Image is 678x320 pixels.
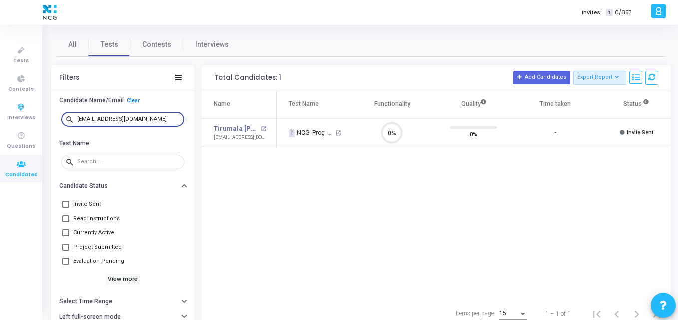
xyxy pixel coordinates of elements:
span: T [289,129,295,137]
th: Functionality [351,90,433,118]
span: 0/857 [615,8,632,17]
mat-icon: search [65,157,77,166]
mat-icon: open_in_new [261,126,266,132]
a: Clear [127,97,140,104]
div: Total Candidates: 1 [214,74,281,82]
th: Quality [433,90,514,118]
button: Export Report [573,71,627,85]
span: Read Instructions [73,213,120,225]
span: Contests [8,85,34,94]
th: Test Name [277,90,351,118]
th: Status [596,90,677,118]
input: Search... [77,116,180,122]
span: Tests [101,39,118,50]
div: 1 – 1 of 1 [545,309,571,318]
button: Candidate Status [51,178,194,194]
span: Interviews [195,39,229,50]
h6: Candidate Name/Email [59,97,124,104]
h6: Test Name [59,140,89,147]
mat-icon: search [65,115,77,124]
span: All [68,39,77,50]
mat-icon: open_in_new [335,130,341,136]
span: Questions [7,142,35,151]
h6: View more [106,274,140,285]
a: Tirumala [PERSON_NAME] [214,124,258,134]
span: Candidates [5,171,37,179]
h6: Select Time Range [59,298,112,305]
label: Invites: [582,8,602,17]
span: Project Submitted [73,241,122,253]
div: Time taken [540,98,571,109]
span: Contests [142,39,171,50]
span: 15 [499,310,506,317]
div: NCG_Prog_JavaFS_2025_Test [289,128,334,137]
span: 0% [470,129,477,139]
button: Candidate Name/EmailClear [51,93,194,108]
div: Name [214,98,230,109]
mat-select: Items per page: [499,310,527,317]
div: Items per page: [456,309,495,318]
span: Invite Sent [627,129,653,136]
span: Interviews [7,114,35,122]
button: Select Time Range [51,294,194,309]
span: Currently Active [73,227,114,239]
div: - [554,129,556,137]
h6: Candidate Status [59,182,108,190]
div: Filters [59,74,79,82]
span: Evaluation Pending [73,255,124,267]
span: Invite Sent [73,198,101,210]
button: Test Name [51,135,194,151]
span: Tests [13,57,29,65]
img: logo [40,2,59,22]
span: T [606,9,612,16]
input: Search... [77,159,180,165]
button: Add Candidates [513,71,570,84]
div: [EMAIL_ADDRESS][DOMAIN_NAME] [214,134,266,141]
